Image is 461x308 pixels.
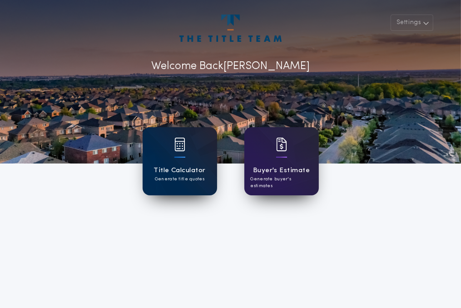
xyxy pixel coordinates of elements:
[143,127,217,195] a: card iconTitle CalculatorGenerate title quotes
[391,15,433,31] button: Settings
[174,138,185,151] img: card icon
[155,176,204,183] p: Generate title quotes
[251,176,312,189] p: Generate buyer's estimates
[244,127,319,195] a: card iconBuyer's EstimateGenerate buyer's estimates
[151,58,310,75] p: Welcome Back [PERSON_NAME]
[179,15,281,42] img: account-logo
[276,138,287,151] img: card icon
[253,165,310,176] h1: Buyer's Estimate
[154,165,205,176] h1: Title Calculator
